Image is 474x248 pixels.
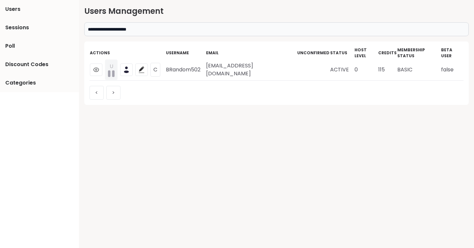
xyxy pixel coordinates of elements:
td: 115 [378,59,397,81]
button: C [150,63,160,77]
th: Unconfirmed [297,47,330,59]
button: < [90,86,104,100]
span: Discount Codes [5,61,48,68]
th: Username [166,47,206,59]
th: Status [330,47,354,59]
th: Host Level [354,47,378,59]
button: U [105,60,118,80]
th: Email [206,47,297,59]
td: 0 [354,59,378,81]
td: false [441,59,463,81]
th: credits [378,47,397,59]
span: Sessions [5,24,29,32]
td: BASIC [397,59,441,81]
td: ACTIVE [330,59,354,81]
h2: Users Management [84,5,469,17]
span: Users [5,5,20,13]
button: > [106,86,120,100]
th: Membership Status [397,47,441,59]
span: Categories [5,79,36,87]
th: Actions [90,47,166,59]
td: BRandom502 [166,59,206,81]
td: [EMAIL_ADDRESS][DOMAIN_NAME] [206,59,297,81]
span: Poll [5,42,15,50]
th: Beta User [441,47,463,59]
